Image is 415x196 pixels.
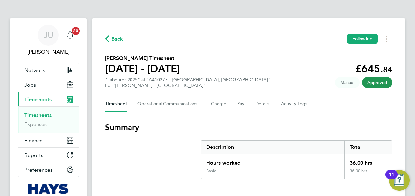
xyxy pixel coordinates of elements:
h1: [DATE] - [DATE] [105,62,180,75]
button: Following [347,34,378,44]
div: Summary [201,140,392,179]
a: Timesheets [24,112,52,118]
span: Jobs [24,82,36,88]
span: Following [352,36,373,42]
button: Jobs [18,77,79,92]
span: JU [44,31,53,39]
span: This timesheet was manually created. [335,77,360,88]
a: JU[PERSON_NAME] [18,25,79,56]
button: Reports [18,148,79,162]
button: Finance [18,133,79,147]
button: Back [105,35,123,43]
button: Pay [237,96,245,112]
button: Preferences [18,162,79,177]
span: Back [111,35,123,43]
button: Operational Communications [137,96,201,112]
app-decimal: £645. [355,63,392,75]
h3: Summary [105,122,392,133]
a: Expenses [24,121,47,127]
span: Timesheets [24,96,52,103]
div: 11 [389,175,394,183]
a: Go to home page [18,184,79,194]
div: Timesheets [18,106,79,133]
button: Timesheet [105,96,127,112]
button: Network [18,63,79,77]
img: hays-logo-retina.png [28,184,69,194]
div: Basic [206,168,216,174]
div: 36.00 hrs [344,168,392,179]
h2: [PERSON_NAME] Timesheet [105,54,180,62]
span: Preferences [24,167,53,173]
button: Timesheets Menu [380,34,392,44]
div: "Labourer 2025" at "A410277 - [GEOGRAPHIC_DATA], [GEOGRAPHIC_DATA]" [105,77,270,88]
span: Finance [24,137,43,144]
div: Total [344,141,392,154]
span: Jake Underwood [18,48,79,56]
button: Details [255,96,270,112]
span: 84 [383,65,392,74]
div: 36.00 hrs [344,154,392,168]
button: Open Resource Center, 11 new notifications [389,170,410,191]
div: Hours worked [201,154,344,168]
span: 20 [72,27,80,35]
div: Description [201,141,344,154]
a: 20 [64,25,77,46]
button: Timesheets [18,92,79,106]
span: This timesheet has been approved. [362,77,392,88]
div: For "[PERSON_NAME] - [GEOGRAPHIC_DATA]" [105,83,270,88]
button: Charge [211,96,227,112]
button: Activity Logs [281,96,308,112]
span: Network [24,67,45,73]
span: Reports [24,152,43,158]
